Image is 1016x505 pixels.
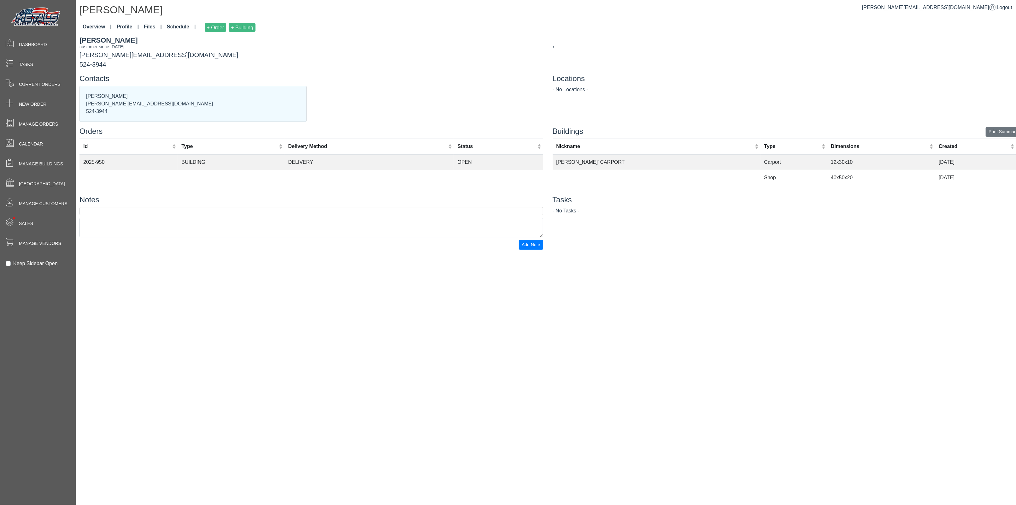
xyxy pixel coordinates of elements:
td: BUILDING [178,154,284,170]
img: Metals Direct Inc Logo [9,6,63,29]
span: Manage Customers [19,200,68,207]
button: Add Note [519,240,543,250]
td: 2025-950 [79,154,178,170]
div: Type [181,143,277,150]
a: Schedule [164,21,198,34]
td: [DATE] [935,154,1016,170]
td: 40x50x20 [827,170,935,185]
div: Dimensions [831,143,928,150]
span: Manage Orders [19,121,58,128]
div: Delivery Method [288,143,447,150]
td: OPEN [454,154,543,170]
div: | [862,4,1012,11]
div: [PERSON_NAME] [PERSON_NAME][EMAIL_ADDRESS][DOMAIN_NAME] 524-3944 [80,86,306,122]
span: Manage Buildings [19,161,63,167]
span: Logout [997,5,1012,10]
td: Carport [761,154,827,170]
div: Type [764,143,820,150]
h4: Orders [79,127,543,136]
span: Dashboard [19,41,47,48]
button: + Order [205,23,226,32]
span: • [6,208,22,229]
a: Files [141,21,164,34]
span: Tasks [19,61,33,68]
span: Calendar [19,141,43,147]
a: Overview [80,21,114,34]
td: DELIVERY [285,154,454,170]
span: Manage Vendors [19,240,61,247]
span: Sales [19,220,33,227]
button: + Building [229,23,255,32]
td: 12x30x10 [827,154,935,170]
a: [PERSON_NAME][EMAIL_ADDRESS][DOMAIN_NAME] [862,5,995,10]
div: customer since [DATE] [79,44,543,50]
div: Status [457,143,536,150]
span: [GEOGRAPHIC_DATA] [19,181,65,187]
div: [PERSON_NAME] [79,35,543,45]
div: Created [939,143,1009,150]
div: Nickname [556,143,754,150]
span: Add Note [522,242,540,247]
td: Shop [761,170,827,185]
a: Profile [114,21,141,34]
td: [DATE] [935,170,1016,185]
div: [PERSON_NAME][EMAIL_ADDRESS][DOMAIN_NAME] 524-3944 [75,35,548,69]
h4: Contacts [79,74,543,83]
h1: [PERSON_NAME] [79,4,1016,18]
span: Current Orders [19,81,61,88]
td: [PERSON_NAME]' CARPORT [553,154,761,170]
span: New Order [19,101,46,108]
h4: Notes [79,195,543,205]
label: Keep Sidebar Open [13,260,58,267]
div: Id [83,143,171,150]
